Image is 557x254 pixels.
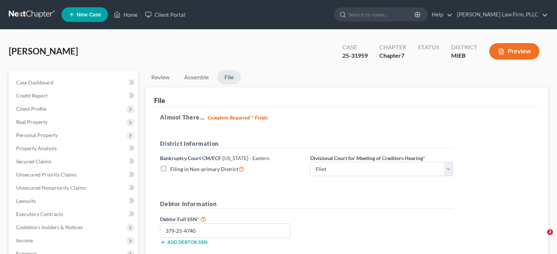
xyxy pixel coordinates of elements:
span: Property Analysis [16,145,57,151]
a: Lawsuits [10,194,138,208]
div: Chapter [379,52,406,60]
span: [US_STATE] - Eastern [223,155,270,161]
span: New Case [77,12,101,18]
a: Executory Contracts [10,208,138,221]
span: Secured Claims [16,158,51,164]
a: Unsecured Priority Claims [10,168,138,181]
a: Home [110,8,141,21]
iframe: Intercom live chat [532,229,550,247]
div: Chapter [379,43,406,52]
a: Assemble [178,70,215,84]
span: Income [16,237,33,243]
input: XXX-XX-XXXX [160,223,290,238]
span: 2 [547,229,553,235]
label: Debtor Full SSN [156,215,307,223]
a: Client Portal [141,8,189,21]
div: Status [418,43,439,52]
button: Add debtor SSN [160,239,207,245]
span: Filing in Non-primary District [170,166,238,172]
div: 25-31959 [342,52,368,60]
span: Unsecured Priority Claims [16,171,77,178]
span: Executory Contracts [16,211,63,217]
span: Lawsuits [16,198,36,204]
a: Review [145,70,175,84]
span: 7 [401,52,404,59]
span: Client Profile [16,106,47,112]
input: Search by name... [349,8,416,21]
h5: Almost There... [160,113,534,122]
button: Preview [489,43,539,60]
label: Bankruptcy Court CM/ECF: [160,154,270,162]
div: Case [342,43,368,52]
div: MIEB [451,52,478,60]
span: Credit Report [16,92,48,99]
a: Credit Report [10,89,138,102]
label: Divisional Court for Meeting of Creditors Hearing [310,154,425,162]
span: Codebtors Insiders & Notices [16,224,83,230]
span: Unsecured Nonpriority Claims [16,185,86,191]
span: [PERSON_NAME] [9,46,78,56]
a: Help [428,8,453,21]
a: Case Dashboard [10,76,138,89]
strong: Complete Required * Fields [208,115,268,121]
h5: District Information [160,139,453,148]
div: File [154,96,165,105]
a: [PERSON_NAME] Law Firm, PLLC [453,8,548,21]
a: File [218,70,241,84]
div: District [451,43,478,52]
a: Property Analysis [10,142,138,155]
a: Secured Claims [10,155,138,168]
h5: Debtor Information [160,200,453,209]
span: Case Dashboard [16,79,53,86]
span: Personal Property [16,132,58,138]
a: Unsecured Nonpriority Claims [10,181,138,194]
span: Real Property [16,119,48,125]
